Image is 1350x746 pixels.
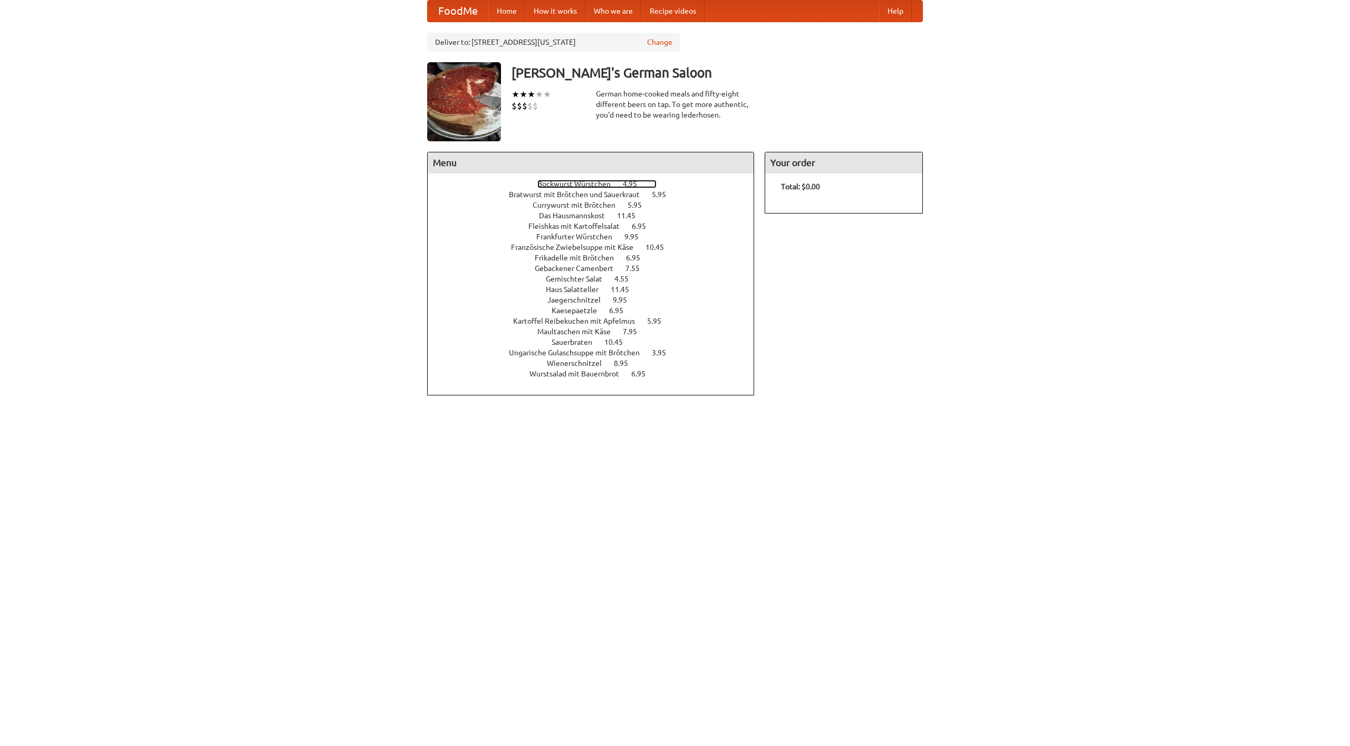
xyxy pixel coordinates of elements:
[647,37,672,47] a: Change
[552,306,607,315] span: Kaesepaetzle
[535,89,543,100] li: ★
[537,180,621,188] span: Bockwurst Würstchen
[533,201,661,209] a: Currywurst mit Brötchen 5.95
[535,254,624,262] span: Frikadelle mit Brötchen
[546,285,649,294] a: Haus Salatteller 11.45
[427,62,501,141] img: angular.jpg
[528,222,630,230] span: Fleishkas mit Kartoffelsalat
[617,211,646,220] span: 11.45
[539,211,615,220] span: Das Hausmannskost
[529,370,665,378] a: Wurstsalad mit Bauernbrot 6.95
[547,359,648,367] a: Wienerschnitzel 8.95
[546,275,613,283] span: Gemischter Salat
[528,222,666,230] a: Fleishkas mit Kartoffelsalat 6.95
[879,1,912,22] a: Help
[625,264,650,273] span: 7.55
[647,317,672,325] span: 5.95
[529,370,630,378] span: Wurstsalad mit Bauernbrot
[522,100,527,112] li: $
[546,275,648,283] a: Gemischter Salat 4.55
[628,201,652,209] span: 5.95
[533,100,538,112] li: $
[427,33,680,52] div: Deliver to: [STREET_ADDRESS][US_STATE]
[509,190,650,199] span: Bratwurst mit Brötchen und Sauerkraut
[546,285,609,294] span: Haus Salatteller
[533,201,626,209] span: Currywurst mit Brötchen
[624,232,649,241] span: 9.95
[552,338,603,346] span: Sauerbraten
[428,152,754,173] h4: Menu
[623,180,648,188] span: 4.95
[614,359,639,367] span: 8.95
[536,232,658,241] a: Frankfurter Würstchen 9.95
[535,254,660,262] a: Frikadelle mit Brötchen 6.95
[626,254,651,262] span: 6.95
[535,264,659,273] a: Gebackener Camenbert 7.55
[513,317,645,325] span: Kartoffel Reibekuchen mit Apfelmus
[604,338,633,346] span: 10.45
[552,338,642,346] a: Sauerbraten 10.45
[547,296,647,304] a: Jaegerschnitzel 9.95
[652,348,677,357] span: 3.95
[512,89,519,100] li: ★
[547,296,611,304] span: Jaegerschnitzel
[536,232,623,241] span: Frankfurter Würstchen
[537,327,657,336] a: Maultaschen mit Käse 7.95
[585,1,641,22] a: Who we are
[527,89,535,100] li: ★
[609,306,634,315] span: 6.95
[631,370,656,378] span: 6.95
[596,89,754,120] div: German home-cooked meals and fifty-eight different beers on tap. To get more authentic, you'd nee...
[781,182,820,191] b: Total: $0.00
[527,100,533,112] li: $
[428,1,488,22] a: FoodMe
[513,317,681,325] a: Kartoffel Reibekuchen mit Apfelmus 5.95
[539,211,655,220] a: Das Hausmannskost 11.45
[535,264,624,273] span: Gebackener Camenbert
[537,180,657,188] a: Bockwurst Würstchen 4.95
[613,296,638,304] span: 9.95
[765,152,922,173] h4: Your order
[623,327,648,336] span: 7.95
[614,275,639,283] span: 4.55
[632,222,657,230] span: 6.95
[525,1,585,22] a: How it works
[511,243,683,251] a: Französische Zwiebelsuppe mit Käse 10.45
[547,359,612,367] span: Wienerschnitzel
[512,62,923,83] h3: [PERSON_NAME]'s German Saloon
[652,190,677,199] span: 5.95
[641,1,705,22] a: Recipe videos
[488,1,525,22] a: Home
[509,190,686,199] a: Bratwurst mit Brötchen und Sauerkraut 5.95
[537,327,621,336] span: Maultaschen mit Käse
[611,285,640,294] span: 11.45
[509,348,686,357] a: Ungarische Gulaschsuppe mit Brötchen 3.95
[517,100,522,112] li: $
[512,100,517,112] li: $
[519,89,527,100] li: ★
[511,243,644,251] span: Französische Zwiebelsuppe mit Käse
[509,348,650,357] span: Ungarische Gulaschsuppe mit Brötchen
[543,89,551,100] li: ★
[645,243,674,251] span: 10.45
[552,306,643,315] a: Kaesepaetzle 6.95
